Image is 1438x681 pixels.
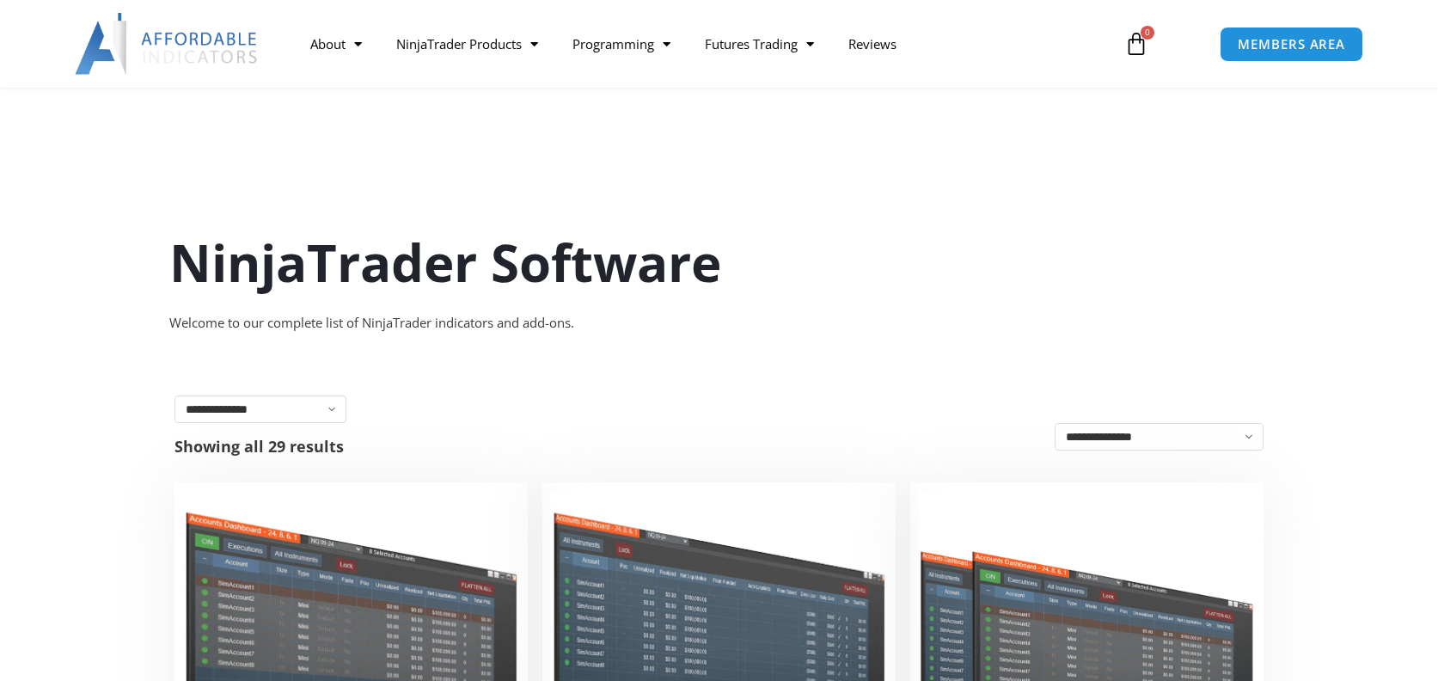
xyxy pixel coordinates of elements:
a: Programming [555,24,688,64]
a: Reviews [831,24,914,64]
a: 0 [1098,19,1174,69]
img: LogoAI | Affordable Indicators – NinjaTrader [75,13,260,75]
span: MEMBERS AREA [1238,38,1345,51]
select: Shop order [1055,423,1264,451]
a: NinjaTrader Products [379,24,555,64]
nav: Menu [293,24,1105,64]
p: Showing all 29 results [174,439,344,454]
a: About [293,24,379,64]
a: Futures Trading [688,24,831,64]
div: Welcome to our complete list of NinjaTrader indicators and add-ons. [169,311,1270,335]
h1: NinjaTrader Software [169,226,1270,298]
span: 0 [1141,26,1154,40]
a: MEMBERS AREA [1220,27,1363,62]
